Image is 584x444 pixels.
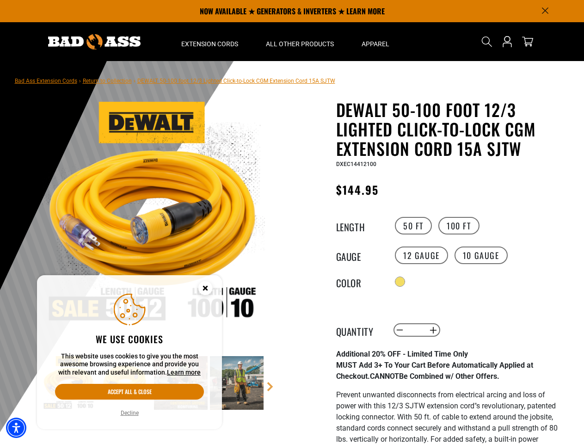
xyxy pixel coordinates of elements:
span: CANNOT [370,372,399,381]
span: All Other Products [266,40,334,48]
a: Bad Ass Extension Cords [15,78,77,84]
summary: Search [479,34,494,49]
strong: Additional 20% OFF - Limited Time Only [336,350,468,358]
summary: All Other Products [252,22,348,61]
label: 100 FT [438,217,479,234]
strong: MUST Add 3+ To Your Cart Before Automatically Applied at Checkout. Be Combined w/ Other Offers. [336,361,533,381]
span: Apparel [362,40,389,48]
p: This website uses cookies to give you the most awesome browsing experience and provide you with r... [55,352,204,377]
label: Quantity [336,324,382,336]
summary: Apparel [348,22,403,61]
legend: Gauge [336,249,382,261]
span: › [134,78,135,84]
span: › [79,78,81,84]
span: DXEC14412100 [336,161,376,167]
span: $144.95 [336,181,379,198]
a: Open this option [500,22,515,61]
nav: breadcrumbs [15,75,335,86]
a: This website uses cookies to give you the most awesome browsing experience and provide you with r... [167,369,201,376]
div: Accessibility Menu [6,418,26,438]
span: Extension Cords [181,40,238,48]
aside: Cookie Consent [37,275,222,430]
img: Bad Ass Extension Cords [48,34,141,49]
legend: Length [336,220,382,232]
label: 12 Gauge [395,247,448,264]
legend: Color [336,276,382,288]
summary: Extension Cords [167,22,252,61]
button: Close this option [189,275,222,304]
a: Return to Collection [83,78,132,84]
a: Next [265,382,275,391]
h2: We use cookies [55,333,204,345]
span: DEWALT 50-100 foot 12/3 Lighted Click-to-Lock CGM Extension Cord 15A SJTW [137,78,335,84]
h1: DEWALT 50-100 foot 12/3 Lighted Click-to-Lock CGM Extension Cord 15A SJTW [336,100,563,158]
button: Decline [118,408,141,418]
button: Accept all & close [55,384,204,400]
label: 50 FT [395,217,432,234]
label: 10 Gauge [455,247,508,264]
a: cart [520,36,535,47]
